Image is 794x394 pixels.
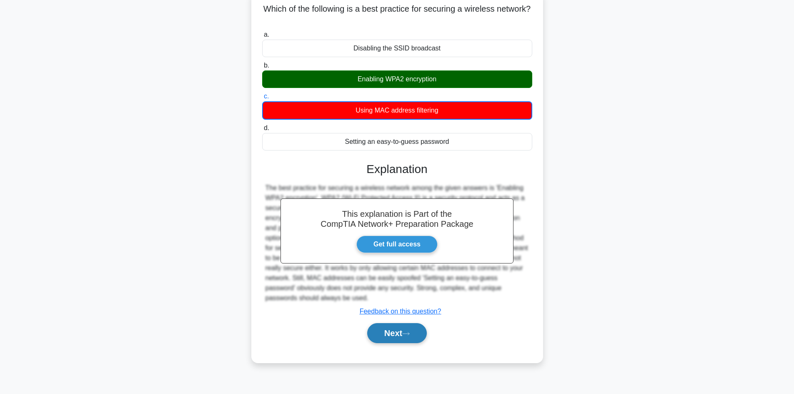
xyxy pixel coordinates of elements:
a: Feedback on this question? [360,308,441,315]
div: Enabling WPA2 encryption [262,70,532,88]
span: c. [264,93,269,100]
div: Setting an easy-to-guess password [262,133,532,151]
span: b. [264,62,269,69]
div: The best practice for securing a wireless network among the given answers is 'Enabling WPA2 encry... [266,183,529,303]
a: Get full access [356,236,438,253]
h3: Explanation [267,162,527,176]
button: Next [367,323,427,343]
div: Using MAC address filtering [262,101,532,120]
h5: Which of the following is a best practice for securing a wireless network? [261,4,533,25]
div: Disabling the SSID broadcast [262,40,532,57]
span: d. [264,124,269,131]
span: a. [264,31,269,38]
